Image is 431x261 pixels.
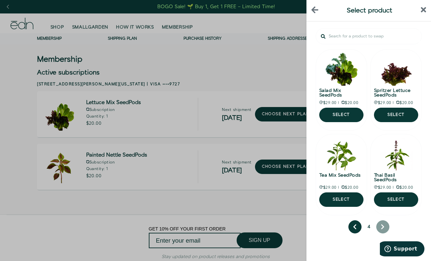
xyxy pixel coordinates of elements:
[374,108,418,122] button: Select
[319,100,363,105] p: $29.00 $20.00
[374,192,418,207] button: Select
[319,173,363,183] p: Tea Mix SeedPods
[325,53,358,86] img: Salad Mix SeedPods
[374,88,418,98] p: Spritzer Lettuce SeedPods
[374,173,418,183] p: Thai Basil SeedPods
[421,5,426,16] button: close sidebar
[380,241,424,258] iframe: Opens a widget where you can find more information
[311,5,318,16] button: back
[319,108,363,122] button: Select
[374,185,418,190] p: $29.00 $20.00
[319,192,363,207] button: Select
[380,138,413,170] img: Thai Basil SeedPods
[380,53,413,86] img: Spritzer Lettuce SeedPods
[365,221,373,233] span: 4
[325,138,358,170] img: Tea Mix SeedPods
[374,100,418,105] p: $29.00 $20.00
[347,6,392,15] span: Select product
[319,185,363,190] p: $29.00 $20.00
[348,220,362,233] button: previous page
[319,88,363,98] p: Salad Mix SeedPods
[325,30,420,42] input: Search for a product to swap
